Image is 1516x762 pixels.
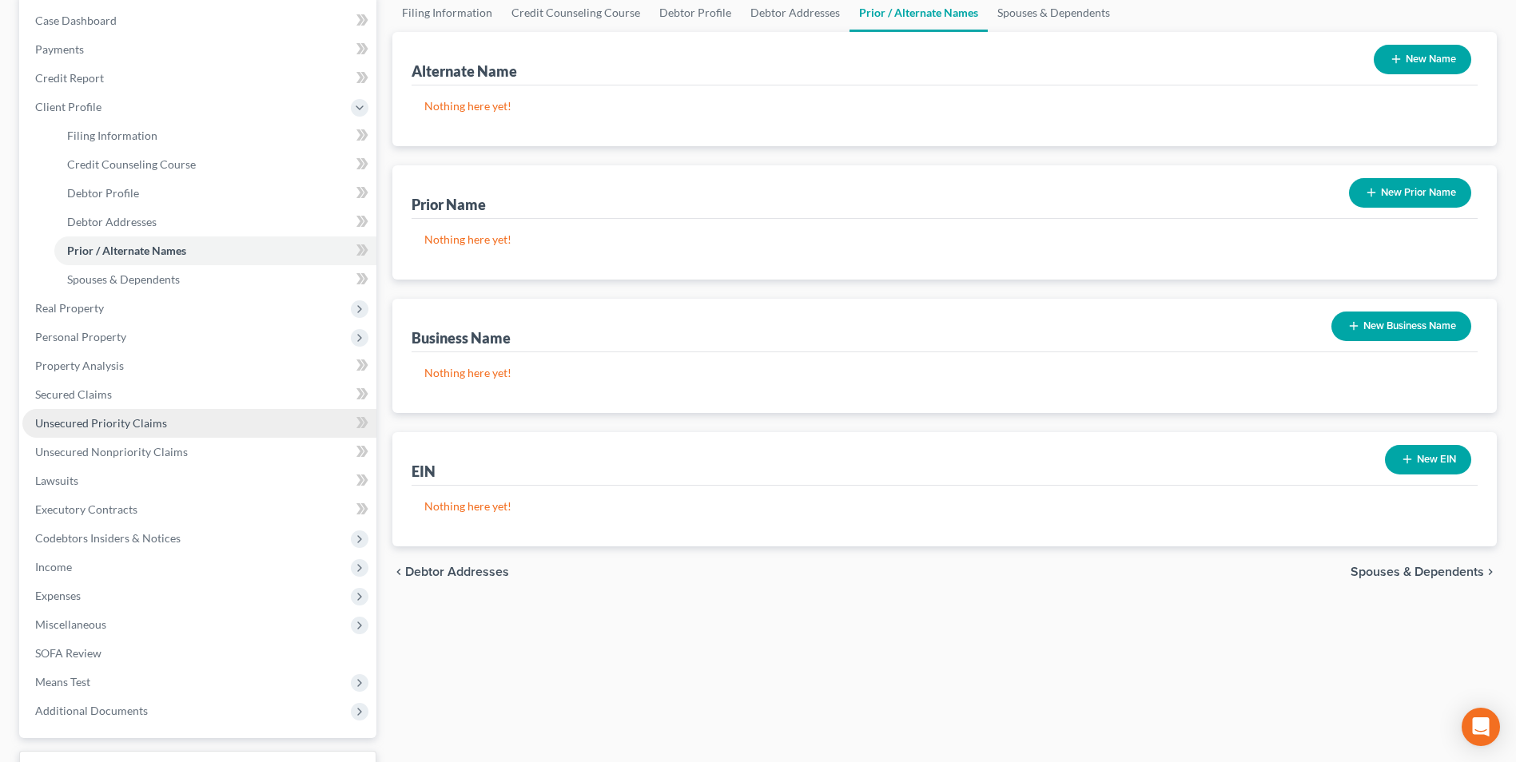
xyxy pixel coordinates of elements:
a: Prior / Alternate Names [54,236,376,265]
a: Secured Claims [22,380,376,409]
span: Additional Documents [35,704,148,717]
div: Business Name [412,328,511,347]
a: Executory Contracts [22,495,376,524]
a: Credit Report [22,64,376,93]
span: Payments [35,42,84,56]
a: Unsecured Nonpriority Claims [22,438,376,466]
span: Codebtors Insiders & Notices [35,531,181,545]
button: New Name [1374,45,1471,74]
a: Property Analysis [22,351,376,380]
span: Property Analysis [35,359,124,372]
button: New EIN [1385,445,1471,474]
button: Spouses & Dependents chevron_right [1351,566,1497,578]
div: Prior Name [412,195,486,214]
div: EIN [412,462,436,481]
p: Nothing here yet! [424,498,1465,514]
span: SOFA Review [35,646,101,660]
span: Credit Report [35,71,104,85]
span: Real Property [35,301,104,315]
a: Filing Information [54,121,376,150]
p: Nothing here yet! [424,98,1465,114]
span: Prior / Alternate Names [67,244,186,257]
span: Lawsuits [35,474,78,487]
div: Alternate Name [412,62,517,81]
span: Unsecured Nonpriority Claims [35,445,188,458]
span: Personal Property [35,330,126,343]
span: Debtor Profile [67,186,139,200]
a: Spouses & Dependents [54,265,376,294]
span: Executory Contracts [35,502,137,516]
span: Filing Information [67,129,157,142]
a: Unsecured Priority Claims [22,409,376,438]
p: Nothing here yet! [424,232,1465,248]
span: Credit Counseling Course [67,157,196,171]
button: chevron_left Debtor Addresses [392,566,509,578]
i: chevron_right [1484,566,1497,578]
button: New Business Name [1331,312,1471,341]
span: Unsecured Priority Claims [35,416,167,430]
span: Debtor Addresses [67,215,157,228]
span: Expenses [35,589,81,602]
i: chevron_left [392,566,405,578]
span: Secured Claims [35,387,112,401]
span: Client Profile [35,100,101,113]
a: Lawsuits [22,466,376,495]
a: Credit Counseling Course [54,150,376,179]
button: New Prior Name [1349,178,1471,208]
span: Debtor Addresses [405,566,509,578]
span: Spouses & Dependents [67,272,180,286]
a: Debtor Addresses [54,208,376,236]
a: Payments [22,35,376,64]
span: Spouses & Dependents [1351,566,1484,578]
p: Nothing here yet! [424,365,1465,381]
span: Income [35,560,72,573]
div: Open Intercom Messenger [1462,708,1500,746]
span: Miscellaneous [35,617,106,631]
a: Debtor Profile [54,179,376,208]
a: SOFA Review [22,639,376,668]
span: Case Dashboard [35,14,117,27]
a: Case Dashboard [22,6,376,35]
span: Means Test [35,675,90,689]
